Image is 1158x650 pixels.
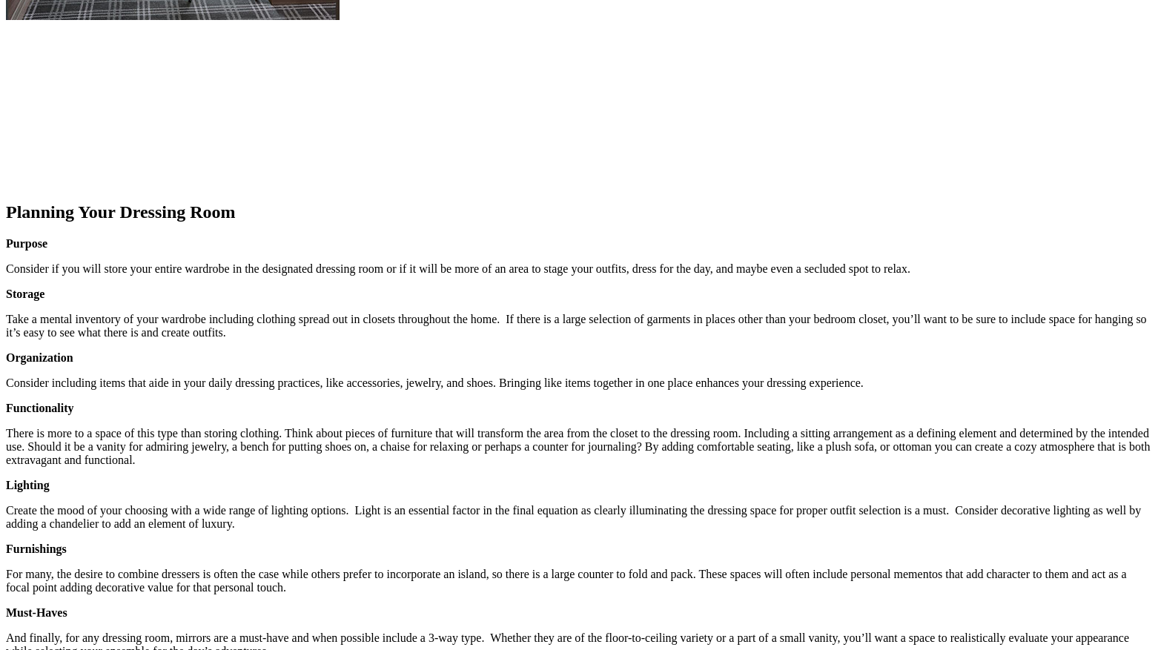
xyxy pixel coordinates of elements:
p: Create the mood of your choosing with a wide range of lighting options. Light is an essential fac... [6,504,1152,531]
strong: Organization [6,351,73,364]
p: Consider including items that aide in your daily dressing practices, like accessories, jewelry, a... [6,377,1152,390]
p: There is more to a space of this type than storing clothing. Think about pieces of furniture that... [6,427,1152,467]
p: Consider if you will store your entire wardrobe in the designated dressing room or if it will be ... [6,262,1152,276]
strong: Must-Haves [6,606,67,619]
strong: Functionality [6,402,74,414]
p: Take a mental inventory of your wardrobe including clothing spread out in closets throughout the ... [6,313,1152,339]
p: For many, the desire to combine dressers is often the case while others prefer to incorporate an ... [6,568,1152,594]
strong: Furnishings [6,543,67,555]
h2: Planning Your Dressing Room [6,202,1152,222]
strong: Lighting [6,479,50,491]
strong: Purpose [6,237,47,250]
strong: Storage [6,288,44,300]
